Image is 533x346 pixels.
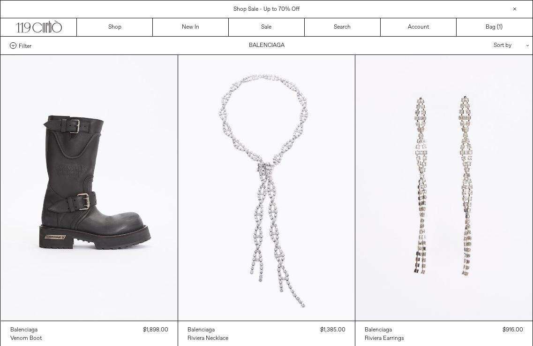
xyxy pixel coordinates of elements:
[439,37,523,54] div: Sort by
[503,326,523,334] div: $916.00
[10,326,42,334] a: Balenciaga
[229,18,305,36] a: Sale
[499,23,501,31] span: 1
[305,18,381,36] a: Search
[457,18,533,36] a: Bag ()
[178,55,355,321] img: Balenciaga Riviera Necklace
[381,18,457,36] a: Account
[10,334,42,343] a: Venom Boot
[143,326,168,334] div: $1,898.00
[188,334,228,343] a: Riviera Necklace
[10,326,38,334] div: Balenciaga
[355,55,532,321] img: Balenciaga Riveria Earrings in shiny crystal/silver
[153,18,229,36] a: New In
[233,6,300,13] a: Shop Sale - Up to 70% Off
[320,326,345,334] div: $1,385.00
[19,42,31,49] span: Filter
[1,55,178,321] img: Balenciaga Venom Boot in black/silver
[365,326,404,334] a: Balenciaga
[365,326,392,334] div: Balenciaga
[77,18,153,36] a: Shop
[499,23,503,31] span: )
[188,326,215,334] div: Balenciaga
[188,326,228,334] a: Balenciaga
[365,334,404,343] a: Riviera Earrings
